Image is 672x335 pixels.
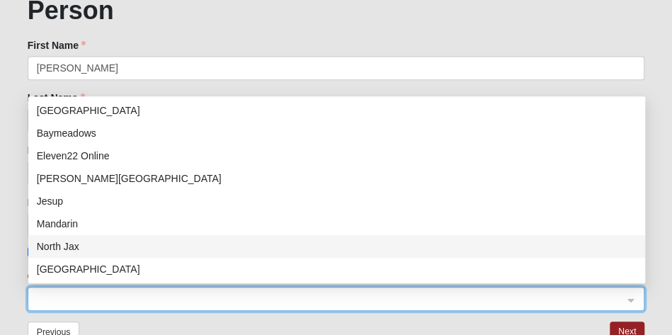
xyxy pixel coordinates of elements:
[37,171,637,186] div: [PERSON_NAME][GEOGRAPHIC_DATA]
[28,247,37,256] input: Give your consent to receive SMS messages by simply checking the box.
[28,269,74,283] label: Campus
[37,216,637,232] div: Mandarin
[37,261,637,277] div: [GEOGRAPHIC_DATA]
[37,239,637,254] div: North Jax
[28,212,645,235] div: Mandarin
[37,103,637,118] div: [GEOGRAPHIC_DATA]
[28,195,99,210] label: Mobile Phone
[28,258,645,280] div: Orange Park
[28,91,85,105] label: Last Name
[28,144,645,167] div: Eleven22 Online
[37,148,637,164] div: Eleven22 Online
[28,122,645,144] div: Baymeadows
[28,99,645,122] div: Arlington
[28,235,645,258] div: North Jax
[37,193,637,209] div: Jesup
[28,167,645,190] div: Fleming Island
[28,38,86,52] label: First Name
[28,190,645,212] div: Jesup
[37,125,637,141] div: Baymeadows
[28,143,61,157] label: Email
